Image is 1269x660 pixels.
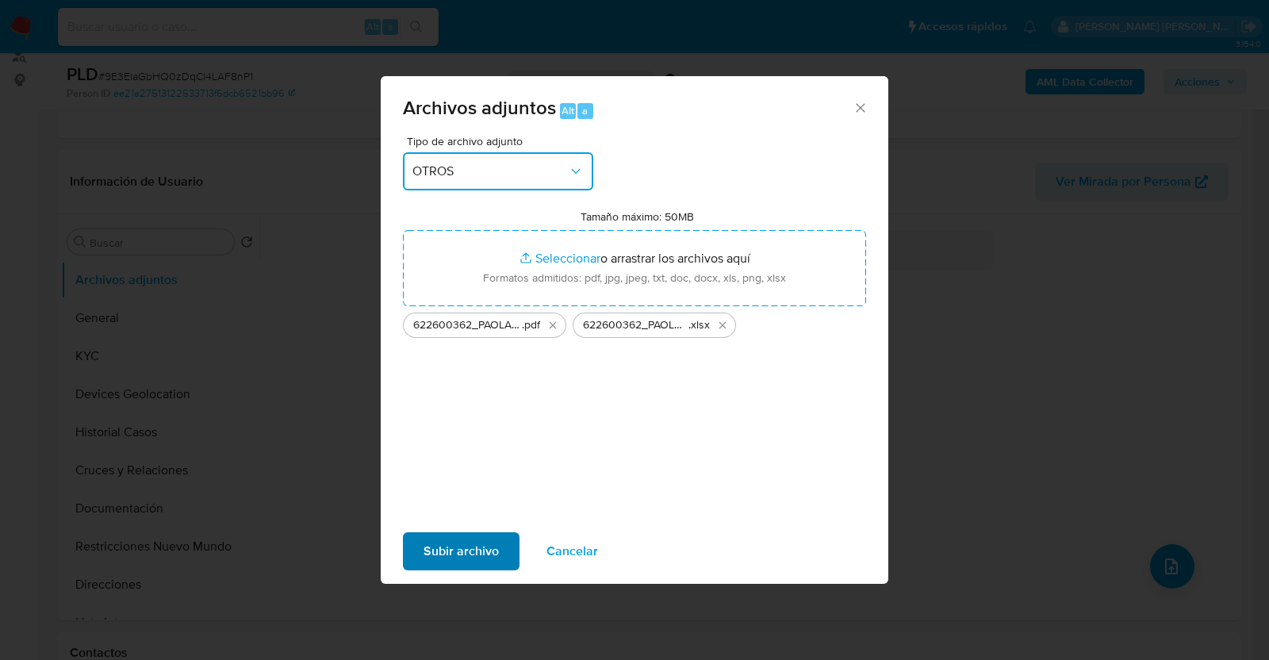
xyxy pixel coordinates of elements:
button: Eliminar 622600362_PAOLA GOMEZ_JUL2025.xlsx [713,316,732,335]
button: Eliminar 622600362_PAOLA GOMEZ_JUL2025.pdf [543,316,562,335]
span: Cancelar [546,534,598,569]
button: Cancelar [526,532,619,570]
button: OTROS [403,152,593,190]
label: Tamaño máximo: 50MB [581,209,694,224]
span: .pdf [522,317,540,333]
span: a [582,103,588,118]
span: 622600362_PAOLA GOMEZ_JUL2025 [413,317,522,333]
span: Alt [562,103,574,118]
button: Cerrar [853,100,867,114]
ul: Archivos seleccionados [403,306,866,338]
button: Subir archivo [403,532,519,570]
span: OTROS [412,163,568,179]
span: Archivos adjuntos [403,94,556,121]
span: .xlsx [688,317,710,333]
span: Tipo de archivo adjunto [407,136,597,147]
span: Subir archivo [424,534,499,569]
span: 622600362_PAOLA GOMEZ_JUL2025 [583,317,688,333]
